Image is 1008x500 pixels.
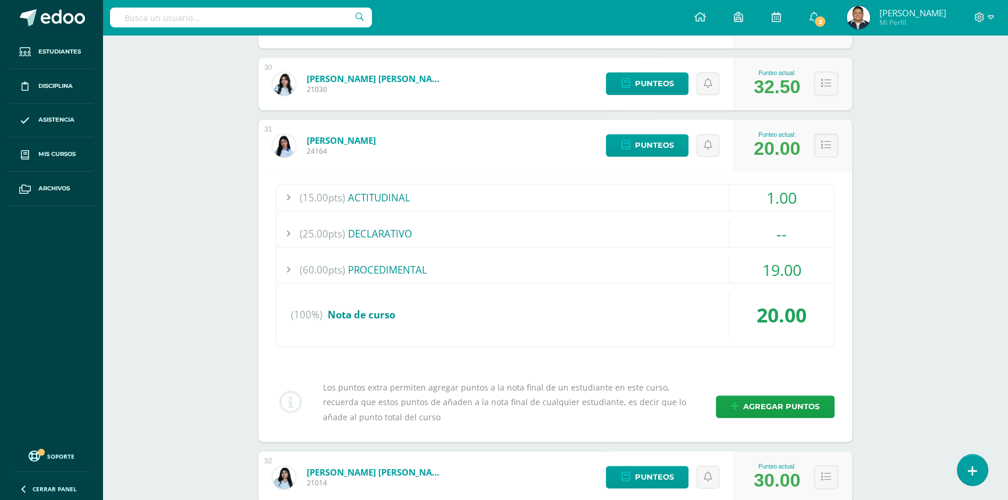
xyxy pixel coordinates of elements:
[291,293,322,337] span: (100%)
[754,70,800,76] div: Punteo actual:
[754,138,800,159] div: 20.00
[307,84,446,94] span: 21030
[276,185,834,211] div: ACTITUDINAL
[307,134,376,146] a: [PERSON_NAME]
[272,466,296,489] img: 3b72d88b834e7b0399ceda6b722e8bb6.png
[38,115,74,125] span: Asistencia
[318,380,697,424] div: Los puntos extra permiten agregar puntos a la nota final de un estudiante en este curso, recuerda...
[276,257,834,283] div: PROCEDIMENTAL
[879,7,946,19] span: [PERSON_NAME]
[307,146,376,156] span: 24164
[9,172,93,206] a: Archivos
[814,15,826,28] span: 2
[328,308,395,321] span: Nota de curso
[847,6,870,29] img: a3a9f19ee43bbcd56829fa5bb79a4018.png
[264,63,272,72] div: 30
[47,452,74,460] span: Soporte
[606,134,688,157] a: Punteos
[307,478,446,488] span: 21014
[729,221,834,247] div: --
[38,150,76,159] span: Mis cursos
[634,73,673,94] span: Punteos
[14,448,88,463] a: Soporte
[33,485,77,493] span: Cerrar panel
[9,69,93,104] a: Disciplina
[300,257,345,283] span: (60.00pts)
[754,132,800,138] div: Punteo actual:
[754,76,800,98] div: 32.50
[38,81,73,91] span: Disciplina
[38,184,70,193] span: Archivos
[716,395,835,418] a: Agregar puntos
[754,463,800,470] div: Punteo actual:
[606,72,688,95] a: Punteos
[38,47,81,56] span: Estudiantes
[879,17,946,27] span: Mi Perfil
[729,257,834,283] div: 19.00
[264,125,272,133] div: 31
[300,221,345,247] span: (25.00pts)
[9,137,93,172] a: Mis cursos
[9,35,93,69] a: Estudiantes
[729,293,834,337] div: 20.00
[307,73,446,84] a: [PERSON_NAME] [PERSON_NAME]
[743,396,819,417] span: Agregar puntos
[272,72,296,95] img: 52eb77f9c9e33f789a8a258dacbeaec3.png
[276,221,834,247] div: DECLARATIVO
[307,466,446,478] a: [PERSON_NAME] [PERSON_NAME]
[754,470,800,491] div: 30.00
[634,134,673,156] span: Punteos
[606,466,688,488] a: Punteos
[634,466,673,488] span: Punteos
[729,185,834,211] div: 1.00
[110,8,372,27] input: Busca un usuario...
[272,134,296,157] img: fca6a210706874f12fc75eb6b54e1a4e.png
[9,104,93,138] a: Asistencia
[300,185,345,211] span: (15.00pts)
[264,457,272,465] div: 32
